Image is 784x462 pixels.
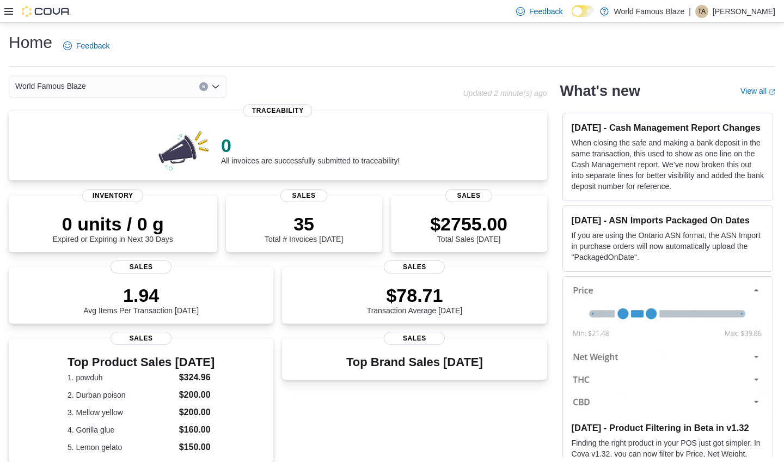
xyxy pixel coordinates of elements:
[83,284,199,315] div: Avg Items Per Transaction [DATE]
[68,424,175,435] dt: 4. Gorilla glue
[68,372,175,383] dt: 1. powduh
[572,122,764,133] h3: [DATE] - Cash Management Report Changes
[445,189,492,202] span: Sales
[698,5,706,18] span: TA
[430,213,507,244] div: Total Sales [DATE]
[346,356,483,369] h3: Top Brand Sales [DATE]
[384,332,445,345] span: Sales
[695,5,708,18] div: Thunder Anderson
[740,87,775,95] a: View allExternal link
[560,82,640,100] h2: What's new
[22,6,71,17] img: Cova
[572,422,764,433] h3: [DATE] - Product Filtering in Beta in v1.32
[689,5,691,18] p: |
[572,230,764,263] p: If you are using the Ontario ASN format, the ASN Import in purchase orders will now automatically...
[68,356,215,369] h3: Top Product Sales [DATE]
[463,89,547,98] p: Updated 2 minute(s) ago
[111,260,171,273] span: Sales
[529,6,562,17] span: Feedback
[179,388,215,402] dd: $200.00
[179,423,215,436] dd: $160.00
[211,82,220,91] button: Open list of options
[221,135,400,165] div: All invoices are successfully submitted to traceability!
[82,189,143,202] span: Inventory
[713,5,775,18] p: [PERSON_NAME]
[68,442,175,453] dt: 5. Lemon gelato
[572,137,764,192] p: When closing the safe and making a bank deposit in the same transaction, this used to show as one...
[572,215,764,226] h3: [DATE] - ASN Imports Packaged On Dates
[179,406,215,419] dd: $200.00
[221,135,400,156] p: 0
[53,213,173,244] div: Expired or Expiring in Next 30 Days
[76,40,109,51] span: Feedback
[111,332,171,345] span: Sales
[59,35,114,57] a: Feedback
[179,441,215,454] dd: $150.00
[572,5,595,17] input: Dark Mode
[265,213,343,235] p: 35
[243,104,313,117] span: Traceability
[430,213,507,235] p: $2755.00
[179,371,215,384] dd: $324.96
[68,390,175,400] dt: 2. Durban poison
[53,213,173,235] p: 0 units / 0 g
[614,5,685,18] p: World Famous Blaze
[68,407,175,418] dt: 3. Mellow yellow
[265,213,343,244] div: Total # Invoices [DATE]
[384,260,445,273] span: Sales
[9,32,52,53] h1: Home
[512,1,567,22] a: Feedback
[199,82,208,91] button: Clear input
[156,128,212,172] img: 0
[15,80,86,93] span: World Famous Blaze
[367,284,463,306] p: $78.71
[280,189,327,202] span: Sales
[769,89,775,95] svg: External link
[367,284,463,315] div: Transaction Average [DATE]
[83,284,199,306] p: 1.94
